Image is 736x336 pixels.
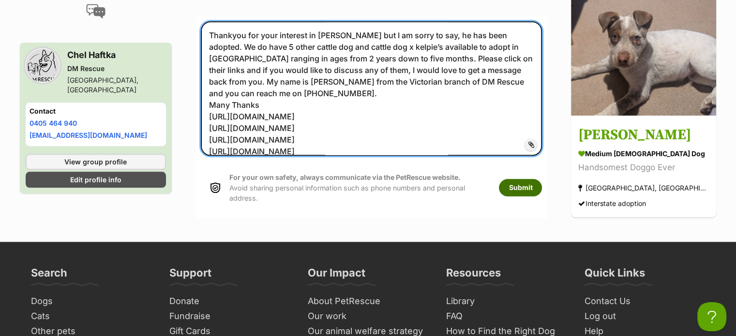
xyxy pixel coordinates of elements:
[26,48,60,82] img: DM Rescue profile pic
[30,106,162,116] h4: Contact
[578,197,646,210] div: Interstate adoption
[578,125,709,146] h3: [PERSON_NAME]
[30,131,147,139] a: [EMAIL_ADDRESS][DOMAIN_NAME]
[26,172,166,188] a: Edit profile info
[70,175,121,185] span: Edit profile info
[581,309,709,324] a: Log out
[571,117,716,218] a: [PERSON_NAME] medium [DEMOGRAPHIC_DATA] Dog Handsomest Doggo Ever [GEOGRAPHIC_DATA], [GEOGRAPHIC_...
[446,266,501,285] h3: Resources
[442,294,571,309] a: Library
[578,161,709,175] div: Handsomest Doggo Ever
[165,309,294,324] a: Fundraise
[581,294,709,309] a: Contact Us
[304,294,433,309] a: About PetRescue
[499,179,542,196] button: Submit
[585,266,645,285] h3: Quick Links
[304,309,433,324] a: Our work
[442,309,571,324] a: FAQ
[27,309,156,324] a: Cats
[229,172,489,203] p: Avoid sharing personal information such as phone numbers and personal address.
[67,48,166,62] h3: Chel Haftka
[31,266,67,285] h3: Search
[67,64,166,73] div: DM Rescue
[64,157,127,167] span: View group profile
[229,173,461,181] strong: For your own safety, always communicate via the PetRescue website.
[26,154,166,170] a: View group profile
[578,149,709,159] div: medium [DEMOGRAPHIC_DATA] Dog
[308,266,365,285] h3: Our Impact
[86,4,105,18] img: conversation-icon-4a6f8262b818ee0b60e3300018af0b2d0b884aa5de6e9bcb8d3d4eeb1a70a7c4.svg
[67,75,166,95] div: [GEOGRAPHIC_DATA], [GEOGRAPHIC_DATA]
[578,182,709,195] div: [GEOGRAPHIC_DATA], [GEOGRAPHIC_DATA]
[169,266,211,285] h3: Support
[30,119,77,127] a: 0405 464 940
[697,302,726,331] iframe: Help Scout Beacon - Open
[165,294,294,309] a: Donate
[27,294,156,309] a: Dogs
